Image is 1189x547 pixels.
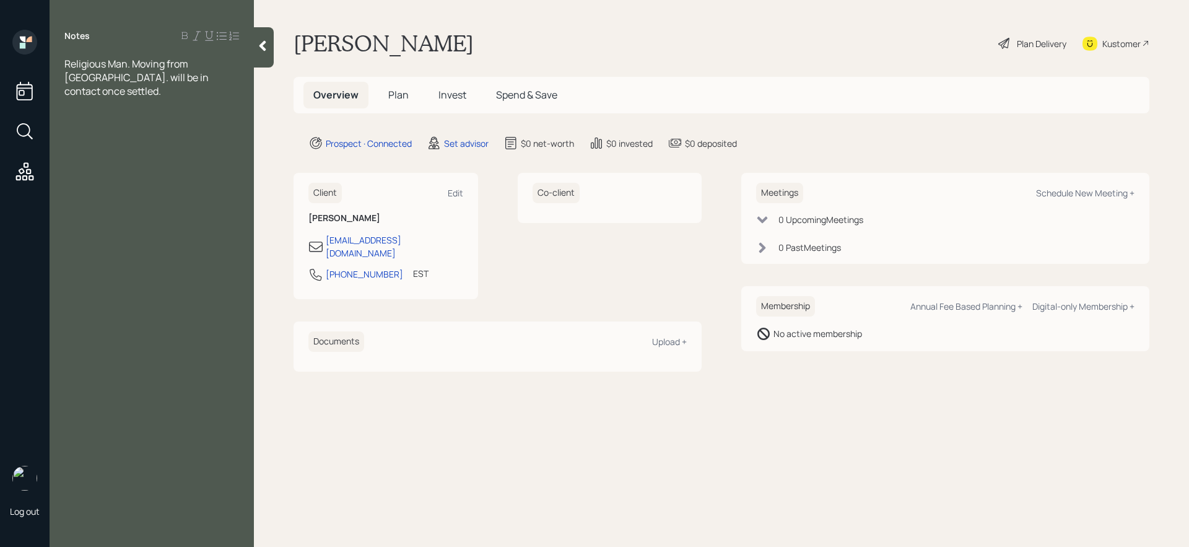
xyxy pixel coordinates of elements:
[308,331,364,352] h6: Documents
[652,336,687,348] div: Upload +
[606,137,653,150] div: $0 invested
[308,213,463,224] h6: [PERSON_NAME]
[444,137,489,150] div: Set advisor
[533,183,580,203] h6: Co-client
[756,296,815,317] h6: Membership
[521,137,574,150] div: $0 net-worth
[1032,300,1135,312] div: Digital-only Membership +
[388,88,409,102] span: Plan
[910,300,1022,312] div: Annual Fee Based Planning +
[10,505,40,517] div: Log out
[313,88,359,102] span: Overview
[12,466,37,491] img: retirable_logo.png
[685,137,737,150] div: $0 deposited
[1036,187,1135,199] div: Schedule New Meeting +
[756,183,803,203] h6: Meetings
[496,88,557,102] span: Spend & Save
[773,327,862,340] div: No active membership
[1017,37,1066,50] div: Plan Delivery
[448,187,463,199] div: Edit
[326,268,403,281] div: [PHONE_NUMBER]
[438,88,466,102] span: Invest
[64,30,90,42] label: Notes
[294,30,474,57] h1: [PERSON_NAME]
[778,213,863,226] div: 0 Upcoming Meeting s
[64,57,211,98] span: Religious Man. Moving from [GEOGRAPHIC_DATA]. will be in contact once settled.
[778,241,841,254] div: 0 Past Meeting s
[1102,37,1141,50] div: Kustomer
[413,267,429,280] div: EST
[326,234,463,260] div: [EMAIL_ADDRESS][DOMAIN_NAME]
[308,183,342,203] h6: Client
[326,137,412,150] div: Prospect · Connected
